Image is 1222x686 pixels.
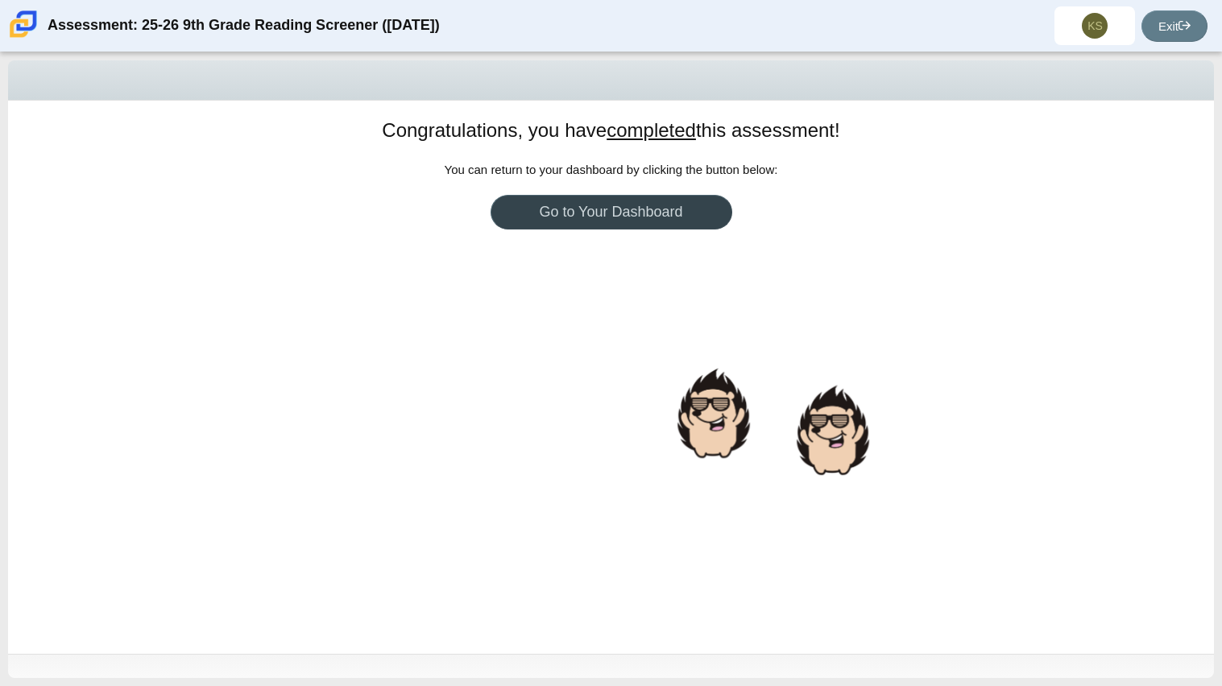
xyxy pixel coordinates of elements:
a: Exit [1141,10,1208,42]
span: You can return to your dashboard by clicking the button below: [445,163,778,176]
div: Assessment: 25-26 9th Grade Reading Screener ([DATE]) [48,6,440,45]
img: Carmen School of Science & Technology [6,7,40,41]
span: KS [1087,20,1103,31]
h1: Congratulations, you have this assessment! [382,117,839,144]
a: Carmen School of Science & Technology [6,30,40,43]
a: Go to Your Dashboard [491,195,732,229]
u: completed [607,119,696,141]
